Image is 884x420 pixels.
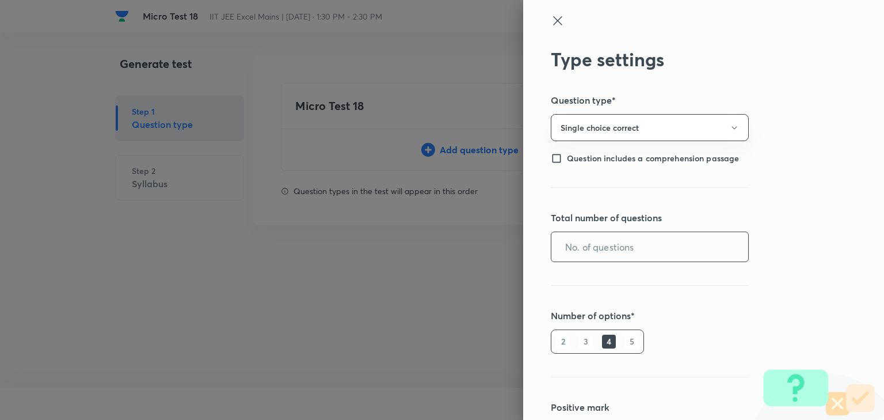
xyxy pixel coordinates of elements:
h5: Total number of questions [551,211,818,225]
h6: 2 [556,335,570,349]
h6: 5 [625,335,639,349]
h6: 4 [602,335,616,349]
h5: Number of options* [551,309,818,323]
input: No. of questions [551,232,748,262]
h6: 3 [579,335,593,349]
span: Question includes a comprehension passage [567,153,739,164]
h5: Positive mark [551,400,818,414]
h2: Type settings [551,48,818,70]
button: Single choice correct [551,114,749,141]
h5: Question type* [551,93,818,107]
